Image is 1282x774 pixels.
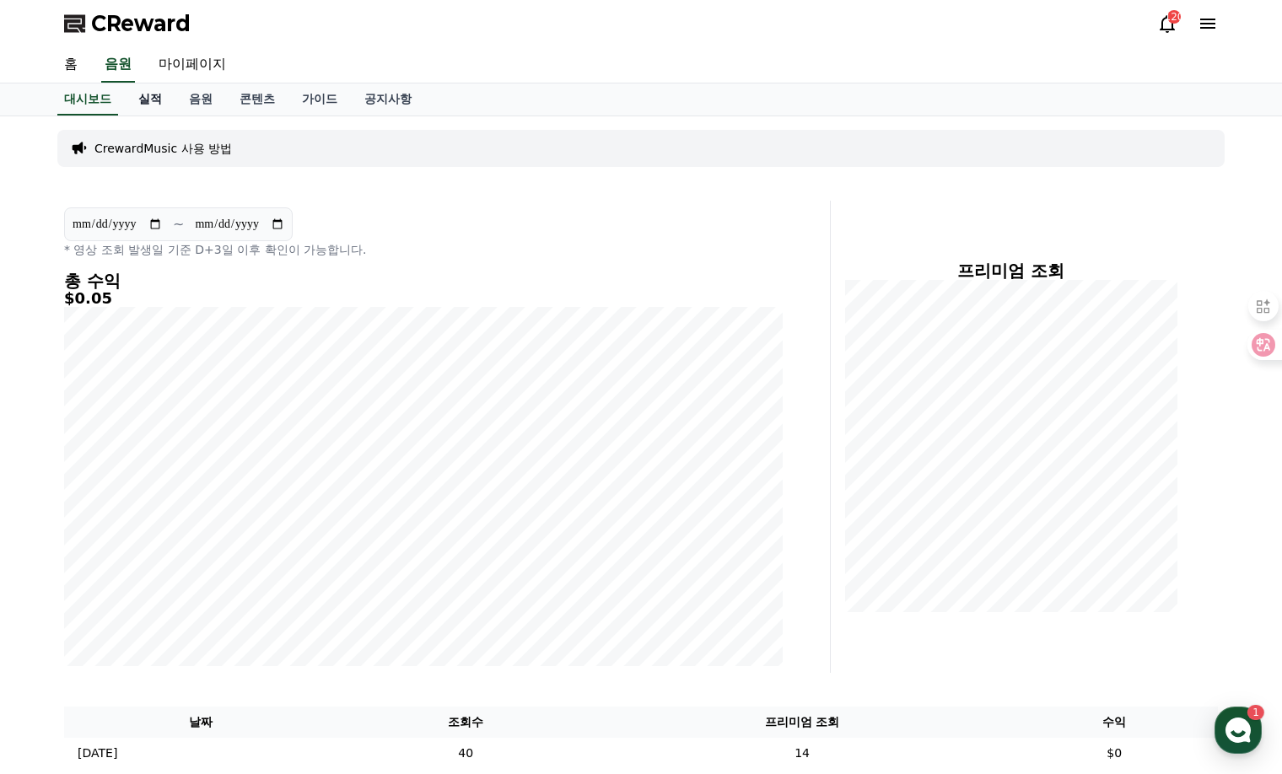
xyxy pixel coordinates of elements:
[1157,13,1177,34] a: 120
[171,534,177,547] span: 1
[175,83,226,116] a: 음원
[64,290,783,307] h5: $0.05
[5,535,111,577] a: 홈
[1010,707,1218,738] th: 수익
[64,707,338,738] th: 날짜
[57,83,118,116] a: 대시보드
[64,241,783,258] p: * 영상 조회 발생일 기준 D+3일 이후 확인이 가능합니다.
[226,83,288,116] a: 콘텐츠
[53,560,63,573] span: 홈
[338,738,594,769] td: 40
[51,47,91,83] a: 홈
[101,47,135,83] a: 음원
[173,214,184,234] p: ~
[594,738,1011,769] td: 14
[154,561,175,574] span: 대화
[351,83,425,116] a: 공지사항
[78,744,117,762] p: [DATE]
[288,83,351,116] a: 가이드
[94,140,232,157] a: CrewardMusic 사용 방법
[1167,10,1181,24] div: 120
[1010,738,1218,769] td: $0
[218,535,324,577] a: 설정
[338,707,594,738] th: 조회수
[594,707,1011,738] th: 프리미엄 조회
[145,47,240,83] a: 마이페이지
[64,271,783,290] h4: 총 수익
[125,83,175,116] a: 실적
[261,560,281,573] span: 설정
[91,10,191,37] span: CReward
[111,535,218,577] a: 1대화
[64,10,191,37] a: CReward
[844,261,1177,280] h4: 프리미엄 조회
